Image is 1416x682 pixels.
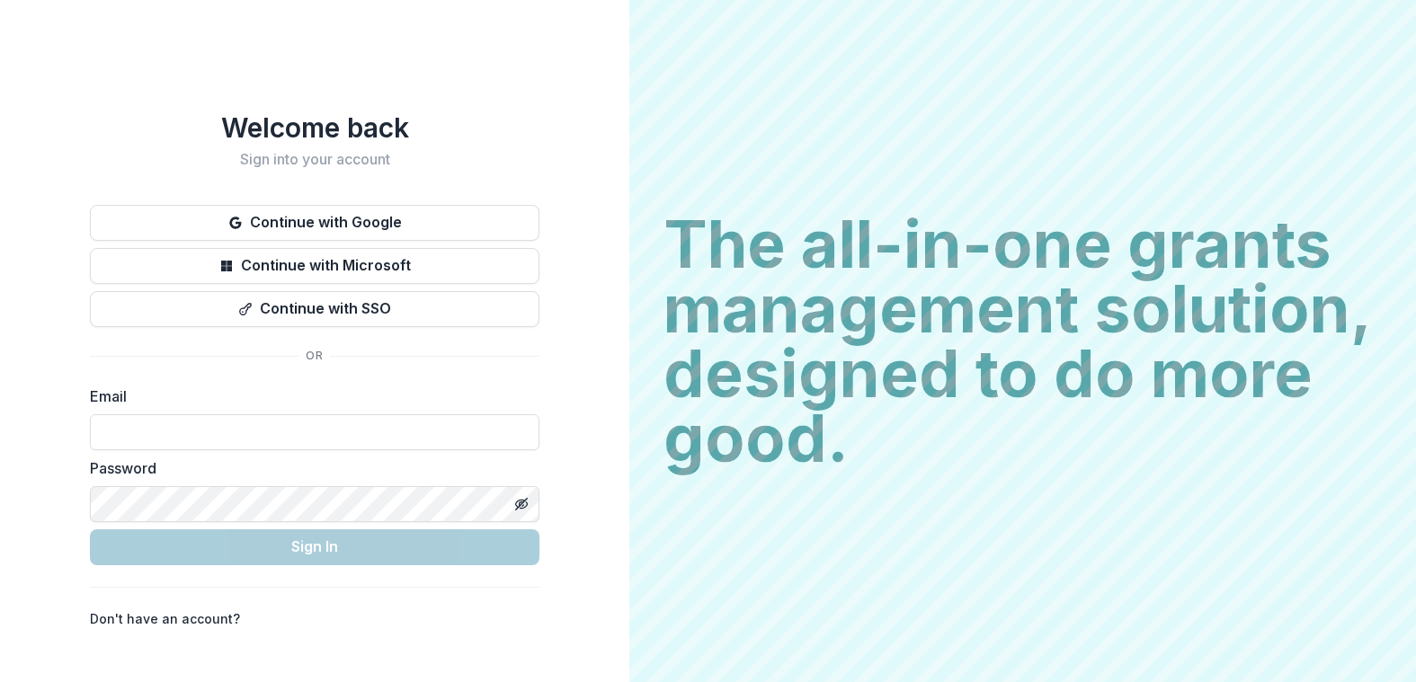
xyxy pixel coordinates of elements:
[90,205,539,241] button: Continue with Google
[507,490,536,518] button: Toggle password visibility
[90,529,539,565] button: Sign In
[90,609,240,628] p: Don't have an account?
[90,248,539,284] button: Continue with Microsoft
[90,385,529,407] label: Email
[90,457,529,479] label: Password
[90,111,539,144] h1: Welcome back
[90,291,539,327] button: Continue with SSO
[90,151,539,168] h2: Sign into your account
